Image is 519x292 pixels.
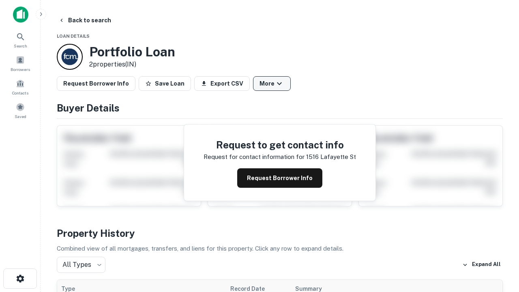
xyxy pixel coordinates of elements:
h3: Portfolio Loan [89,44,175,60]
span: Saved [15,113,26,120]
a: Contacts [2,76,38,98]
a: Saved [2,99,38,121]
span: Contacts [12,90,28,96]
button: Save Loan [139,76,191,91]
button: Request Borrower Info [237,168,322,188]
a: Borrowers [2,52,38,74]
button: Back to search [55,13,114,28]
p: 2 properties (IN) [89,60,175,69]
span: Search [14,43,27,49]
p: 1516 lafayette st [306,152,356,162]
h4: Buyer Details [57,101,503,115]
div: All Types [57,257,105,273]
h4: Request to get contact info [204,137,356,152]
button: Expand All [460,259,503,271]
img: capitalize-icon.png [13,6,28,23]
span: Borrowers [11,66,30,73]
iframe: Chat Widget [478,201,519,240]
a: Search [2,29,38,51]
p: Request for contact information for [204,152,305,162]
button: Export CSV [194,76,250,91]
h4: Property History [57,226,503,240]
span: Loan Details [57,34,90,39]
p: Combined view of all mortgages, transfers, and liens for this property. Click any row to expand d... [57,244,503,253]
button: Request Borrower Info [57,76,135,91]
button: More [253,76,291,91]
